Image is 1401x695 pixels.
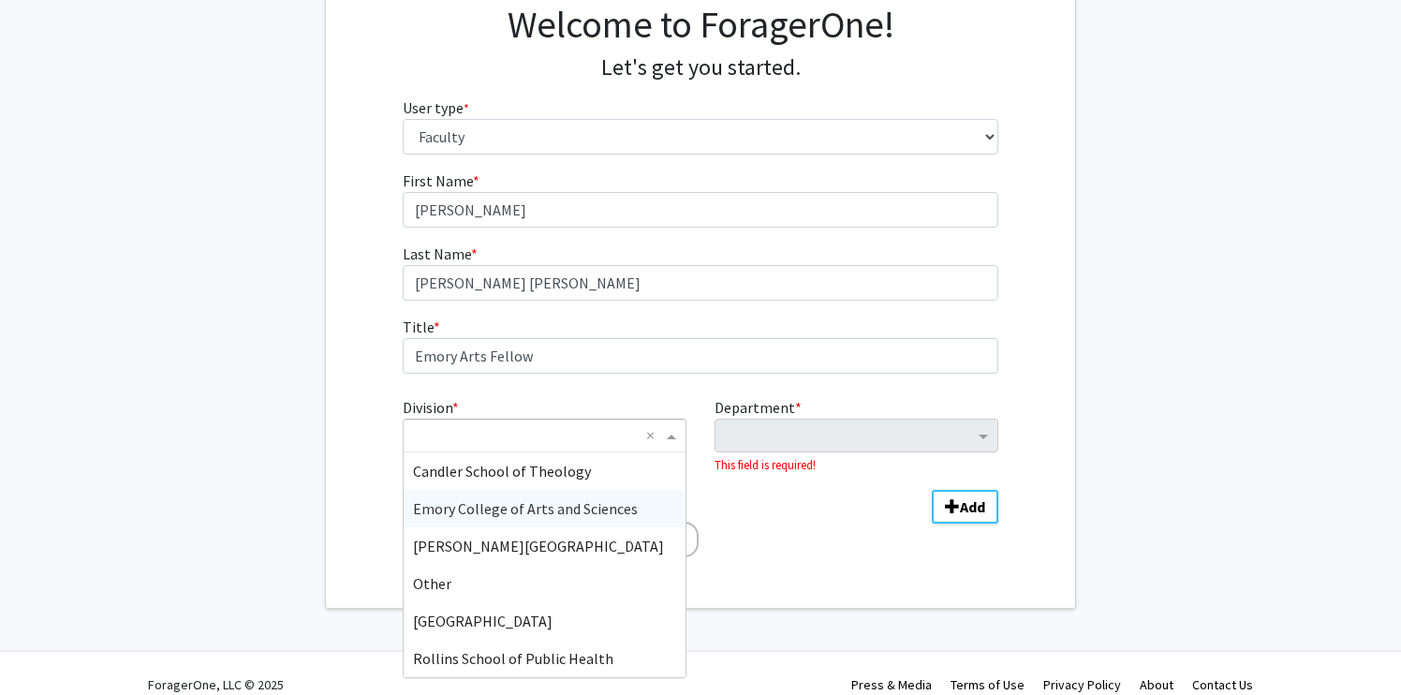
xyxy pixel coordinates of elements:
[403,54,999,81] h4: Let's get you started.
[1192,676,1253,693] a: Contact Us
[646,424,662,447] span: Clear all
[932,490,998,524] button: Add Division/Department
[413,462,591,481] span: Candler School of Theology
[14,611,80,681] iframe: Chat
[413,537,664,555] span: [PERSON_NAME][GEOGRAPHIC_DATA]
[403,171,473,190] span: First Name
[413,649,613,668] span: Rollins School of Public Health
[403,318,434,336] span: Title
[951,676,1025,693] a: Terms of Use
[413,499,638,518] span: Emory College of Arts and Sciences
[403,244,471,263] span: Last Name
[403,96,469,119] label: User type
[403,2,999,47] h1: Welcome to ForagerOne!
[715,419,998,452] ng-select: Department
[413,612,553,630] span: [GEOGRAPHIC_DATA]
[413,574,451,593] span: Other
[403,419,686,452] ng-select: Division
[1043,676,1121,693] a: Privacy Policy
[851,676,932,693] a: Press & Media
[1140,676,1173,693] a: About
[960,497,985,516] b: Add
[700,396,1012,475] div: Department
[403,451,686,678] ng-dropdown-panel: Options list
[715,457,816,472] small: This field is required!
[389,396,700,475] div: Division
